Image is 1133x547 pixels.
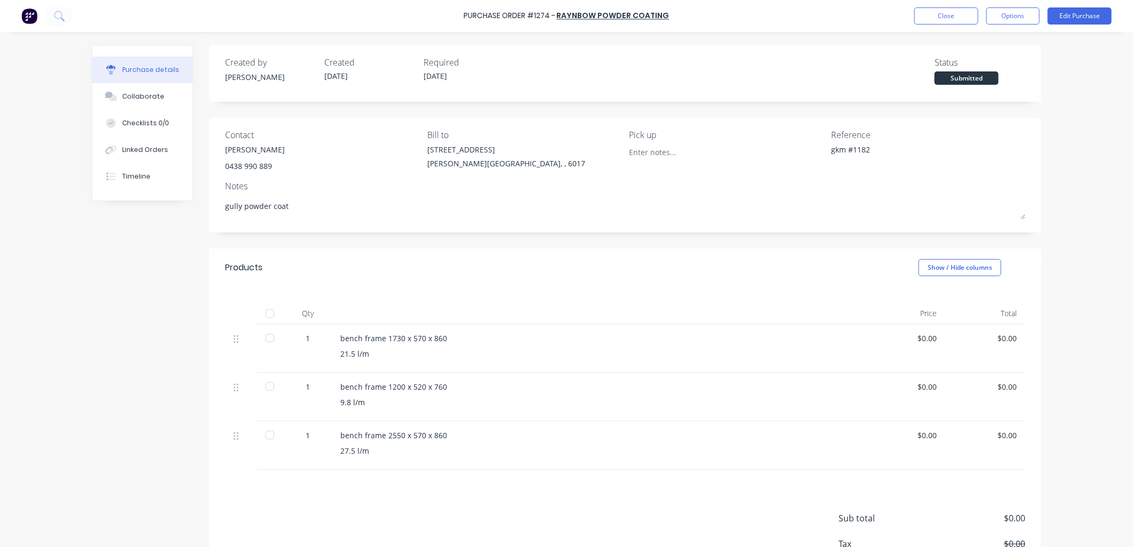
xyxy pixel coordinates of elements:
div: Qty [284,303,332,324]
div: $0.00 [874,381,937,392]
div: Submitted [935,71,999,85]
button: Timeline [92,163,193,190]
div: Purchase details [122,65,179,75]
div: [STREET_ADDRESS] [427,144,585,155]
div: Price [865,303,945,324]
img: Factory [21,8,37,24]
div: $0.00 [874,430,937,441]
div: Created [324,56,415,69]
div: Created by [225,56,316,69]
div: [PERSON_NAME] [225,71,316,83]
div: 1 [292,430,323,441]
div: Total [945,303,1025,324]
div: bench frame 2550 x 570 x 860 [340,430,857,441]
div: 0438 990 889 [225,160,285,172]
button: Collaborate [92,83,193,110]
div: $0.00 [954,381,1017,392]
div: $0.00 [874,333,937,344]
div: $0.00 [954,430,1017,441]
div: Pick up [629,128,824,141]
button: Options [986,7,1040,25]
span: $0.00 [919,512,1025,525]
div: Products [225,261,262,274]
textarea: gkm #1182 [831,144,964,168]
div: 27.5 l/m [340,445,857,456]
div: 9.8 l/m [340,397,857,408]
div: Timeline [122,172,150,181]
input: Enter notes... [629,144,727,160]
div: Bill to [427,128,621,141]
div: [PERSON_NAME][GEOGRAPHIC_DATA], , 6017 [427,158,585,169]
button: Edit Purchase [1048,7,1112,25]
button: Checklists 0/0 [92,110,193,136]
textarea: gully powder coat [225,195,1025,219]
div: Notes [225,180,1025,192]
div: 1 [292,381,323,392]
div: $0.00 [954,333,1017,344]
span: Sub total [839,512,919,525]
button: Purchase details [92,57,193,83]
div: bench frame 1730 x 570 x 860 [340,333,857,344]
div: Checklists 0/0 [122,118,169,128]
div: Contact [225,128,419,141]
div: [PERSON_NAME] [225,144,285,155]
button: Close [914,7,978,25]
a: raynbow powder coating [557,11,669,21]
div: Reference [831,128,1025,141]
div: 21.5 l/m [340,348,857,359]
button: Show / Hide columns [919,259,1001,276]
div: Status [935,56,1025,69]
div: bench frame 1200 x 520 x 760 [340,381,857,392]
div: Required [424,56,514,69]
button: Linked Orders [92,136,193,163]
div: 1 [292,333,323,344]
div: Purchase Order #1274 - [464,11,556,22]
div: Linked Orders [122,145,168,155]
div: Collaborate [122,92,164,101]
